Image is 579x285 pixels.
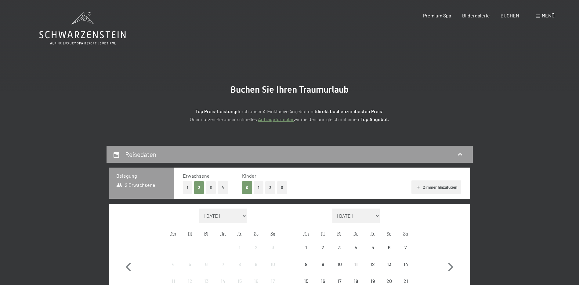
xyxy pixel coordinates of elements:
div: 13 [382,262,397,277]
div: 8 [299,262,314,277]
div: Wed Sep 03 2025 [331,239,348,256]
div: Anreise nicht möglich [198,256,215,272]
div: Anreise nicht möglich [215,256,231,272]
div: Anreise nicht möglich [298,239,314,256]
abbr: Freitag [371,231,375,236]
div: 7 [215,262,231,277]
div: Anreise nicht möglich [231,239,248,256]
abbr: Samstag [387,231,391,236]
div: Anreise nicht möglich [364,239,381,256]
abbr: Samstag [254,231,259,236]
div: 9 [315,262,331,277]
div: Anreise nicht möglich [348,239,364,256]
div: Sat Sep 13 2025 [381,256,397,272]
div: Anreise nicht möglich [364,256,381,272]
abbr: Sonntag [403,231,408,236]
div: Anreise nicht möglich [315,256,331,272]
div: 10 [265,262,280,277]
h3: Belegung [116,172,167,179]
button: 1 [183,181,192,194]
button: 1 [254,181,263,194]
div: Anreise nicht möglich [397,256,414,272]
div: 1 [232,245,247,260]
div: Tue Aug 05 2025 [182,256,198,272]
div: Sun Aug 10 2025 [264,256,281,272]
div: Tue Sep 02 2025 [315,239,331,256]
div: 4 [348,245,364,260]
div: 3 [332,245,347,260]
abbr: Montag [303,231,309,236]
abbr: Montag [171,231,176,236]
div: 6 [199,262,214,277]
div: Anreise nicht möglich [231,256,248,272]
div: Mon Sep 08 2025 [298,256,314,272]
abbr: Dienstag [188,231,192,236]
div: 5 [182,262,197,277]
strong: Top Angebot. [360,116,389,122]
div: Fri Aug 01 2025 [231,239,248,256]
abbr: Mittwoch [337,231,342,236]
button: Zimmer hinzufügen [411,180,461,194]
div: 11 [348,262,364,277]
a: Premium Spa [423,13,451,18]
div: Sun Sep 14 2025 [397,256,414,272]
abbr: Mittwoch [204,231,208,236]
div: Sat Aug 02 2025 [248,239,264,256]
div: Mon Sep 01 2025 [298,239,314,256]
span: BUCHEN [501,13,519,18]
div: Wed Sep 10 2025 [331,256,348,272]
button: 2 [194,181,204,194]
div: Tue Sep 09 2025 [315,256,331,272]
div: 4 [166,262,181,277]
button: 3 [277,181,287,194]
div: Anreise nicht möglich [182,256,198,272]
div: Anreise nicht möglich [264,256,281,272]
div: Anreise nicht möglich [248,256,264,272]
div: Anreise nicht möglich [315,239,331,256]
button: 4 [218,181,228,194]
div: 5 [365,245,380,260]
div: Fri Aug 08 2025 [231,256,248,272]
div: 14 [398,262,413,277]
div: Anreise nicht möglich [264,239,281,256]
div: 2 [248,245,264,260]
div: Thu Sep 04 2025 [348,239,364,256]
div: Sat Aug 09 2025 [248,256,264,272]
abbr: Donnerstag [353,231,359,236]
div: Thu Sep 11 2025 [348,256,364,272]
div: 8 [232,262,247,277]
abbr: Sonntag [270,231,275,236]
div: Anreise nicht möglich [381,256,397,272]
div: Anreise nicht möglich [298,256,314,272]
span: Buchen Sie Ihren Traumurlaub [230,84,349,95]
button: 0 [242,181,252,194]
div: 9 [248,262,264,277]
div: 7 [398,245,413,260]
div: Sun Aug 03 2025 [264,239,281,256]
a: Bildergalerie [462,13,490,18]
div: 2 [315,245,331,260]
div: Anreise nicht möglich [165,256,182,272]
button: 2 [265,181,275,194]
span: Erwachsene [183,173,210,179]
h2: Reisedaten [125,150,156,158]
div: Anreise nicht möglich [331,256,348,272]
p: durch unser All-inklusive Angebot und zum ! Oder nutzen Sie unser schnelles wir melden uns gleich... [137,107,442,123]
span: 2 Erwachsene [116,182,156,188]
div: Anreise nicht möglich [331,239,348,256]
div: Fri Sep 05 2025 [364,239,381,256]
strong: direkt buchen [316,108,346,114]
div: 3 [265,245,280,260]
div: 6 [382,245,397,260]
span: Menü [542,13,555,18]
div: Anreise nicht möglich [248,239,264,256]
div: Anreise nicht möglich [348,256,364,272]
span: Kinder [242,173,256,179]
abbr: Donnerstag [220,231,226,236]
div: 1 [299,245,314,260]
strong: Top Preis-Leistung [195,108,236,114]
button: 3 [206,181,216,194]
div: Anreise nicht möglich [397,239,414,256]
div: Sun Sep 07 2025 [397,239,414,256]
